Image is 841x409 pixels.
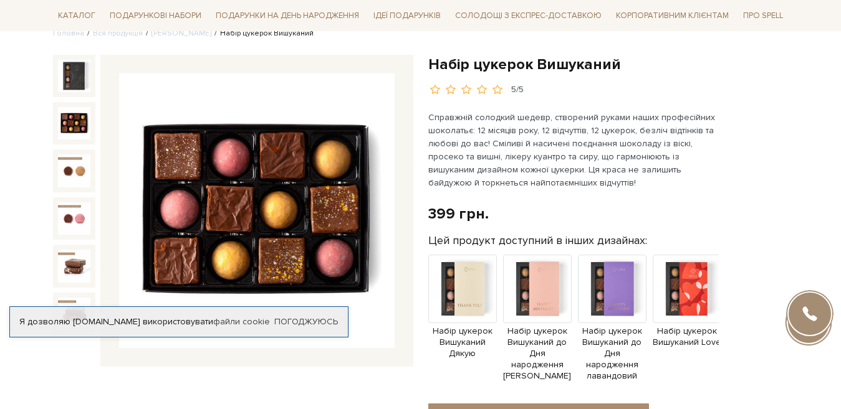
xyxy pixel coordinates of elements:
[58,298,90,330] img: Набір цукерок Вишуканий
[58,107,90,139] img: Набір цукерок Вишуканий
[653,326,721,348] span: Набір цукерок Вишуканий Love
[578,283,646,382] a: Набір цукерок Вишуканий до Дня народження лавандовий
[211,28,314,39] li: Набір цукерок Вишуканий
[428,255,497,323] img: Продукт
[428,283,497,359] a: Набір цукерок Вишуканий Дякую
[274,316,338,327] a: Погоджуюсь
[653,255,721,323] img: Продукт
[511,84,524,96] div: 5/5
[428,204,489,223] div: 399 грн.
[53,29,84,38] a: Головна
[428,326,497,360] span: Набір цукерок Вишуканий Дякую
[428,233,647,248] label: Цей продукт доступний в інших дизайнах:
[119,73,395,349] img: Набір цукерок Вишуканий
[578,255,646,323] img: Продукт
[211,6,364,26] span: Подарунки на День народження
[653,283,721,348] a: Набір цукерок Вишуканий Love
[58,202,90,235] img: Набір цукерок Вишуканий
[450,5,607,26] a: Солодощі з експрес-доставкою
[151,29,211,38] a: [PERSON_NAME]
[368,6,446,26] span: Ідеї подарунків
[58,60,90,92] img: Набір цукерок Вишуканий
[503,283,572,382] a: Набір цукерок Вишуканий до Дня народження [PERSON_NAME]
[428,111,721,189] p: Справжній солодкий шедевр, створений руками наших професійних шоколатьє: 12 місяців року, 12 відч...
[58,154,90,187] img: Набір цукерок Вишуканий
[10,316,348,327] div: Я дозволяю [DOMAIN_NAME] використовувати
[503,255,572,323] img: Продукт
[738,6,788,26] span: Про Spell
[578,326,646,382] span: Набір цукерок Вишуканий до Дня народження лавандовий
[213,316,270,327] a: файли cookie
[58,250,90,282] img: Набір цукерок Вишуканий
[93,29,143,38] a: Вся продукція
[53,6,100,26] span: Каталог
[428,55,789,74] h1: Набір цукерок Вишуканий
[503,326,572,382] span: Набір цукерок Вишуканий до Дня народження [PERSON_NAME]
[611,5,734,26] a: Корпоративним клієнтам
[105,6,206,26] span: Подарункові набори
